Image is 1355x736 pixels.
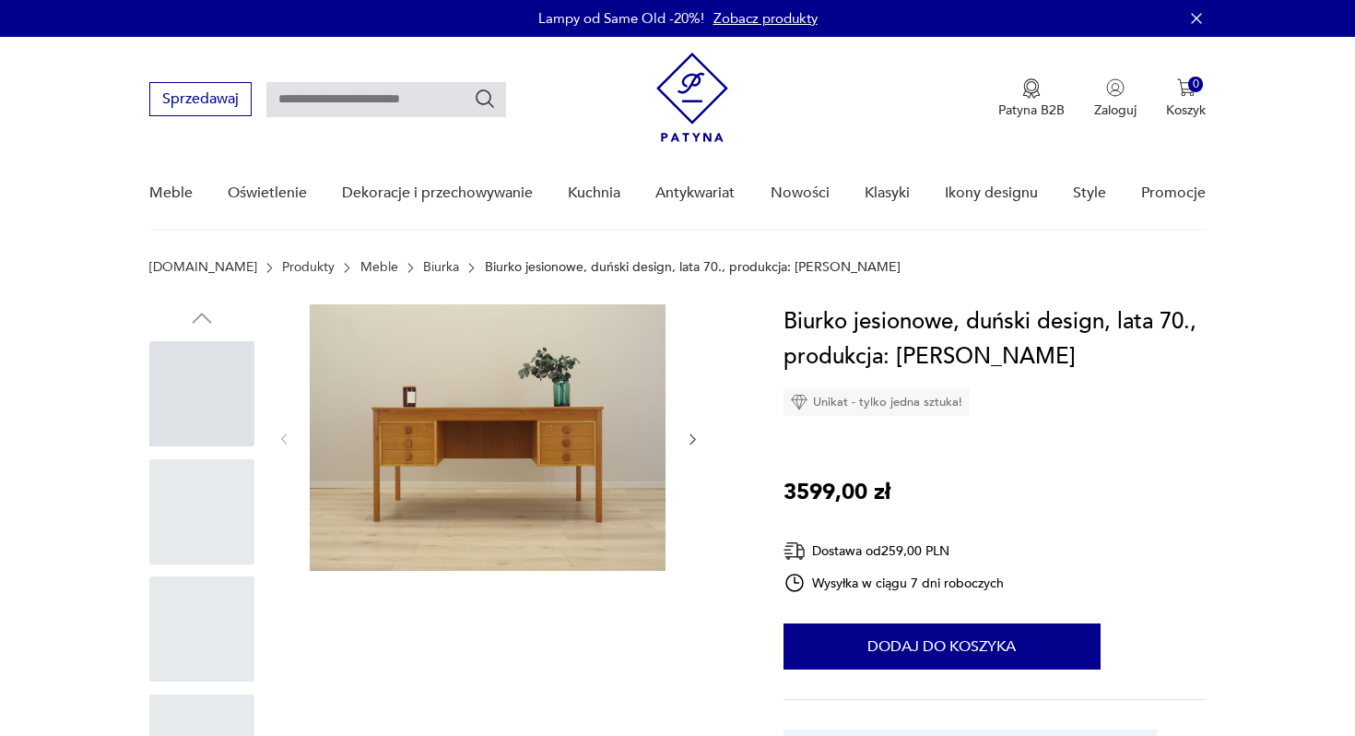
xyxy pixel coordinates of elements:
[1188,77,1204,92] div: 0
[784,475,890,510] p: 3599,00 zł
[656,53,728,142] img: Patyna - sklep z meblami i dekoracjami vintage
[149,94,252,107] a: Sprzedawaj
[1106,78,1125,97] img: Ikonka użytkownika
[1141,158,1206,229] a: Promocje
[1094,101,1137,119] p: Zaloguj
[998,101,1065,119] p: Patyna B2B
[149,158,193,229] a: Meble
[1073,158,1106,229] a: Style
[149,82,252,116] button: Sprzedawaj
[485,260,901,275] p: Biurko jesionowe, duński design, lata 70., produkcja: [PERSON_NAME]
[784,623,1101,670] button: Dodaj do koszyka
[538,9,704,28] p: Lampy od Same Old -20%!
[784,572,1005,594] div: Wysyłka w ciągu 7 dni roboczych
[1166,101,1206,119] p: Koszyk
[342,158,533,229] a: Dekoracje i przechowywanie
[998,78,1065,119] a: Ikona medaluPatyna B2B
[1022,78,1041,99] img: Ikona medalu
[1177,78,1196,97] img: Ikona koszyka
[865,158,910,229] a: Klasyki
[423,260,459,275] a: Biurka
[1166,78,1206,119] button: 0Koszyk
[784,540,806,563] img: Ikona dostawy
[282,260,335,275] a: Produkty
[784,388,970,416] div: Unikat - tylko jedna sztuka!
[1094,78,1137,119] button: Zaloguj
[713,9,818,28] a: Zobacz produkty
[360,260,398,275] a: Meble
[228,158,307,229] a: Oświetlenie
[771,158,830,229] a: Nowości
[998,78,1065,119] button: Patyna B2B
[791,394,807,410] img: Ikona diamentu
[784,304,1207,374] h1: Biurko jesionowe, duński design, lata 70., produkcja: [PERSON_NAME]
[655,158,735,229] a: Antykwariat
[568,158,620,229] a: Kuchnia
[310,304,666,571] img: Zdjęcie produktu Biurko jesionowe, duński design, lata 70., produkcja: Domino Møbler
[784,540,1005,563] div: Dostawa od 259,00 PLN
[474,88,496,110] button: Szukaj
[945,158,1038,229] a: Ikony designu
[149,260,257,275] a: [DOMAIN_NAME]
